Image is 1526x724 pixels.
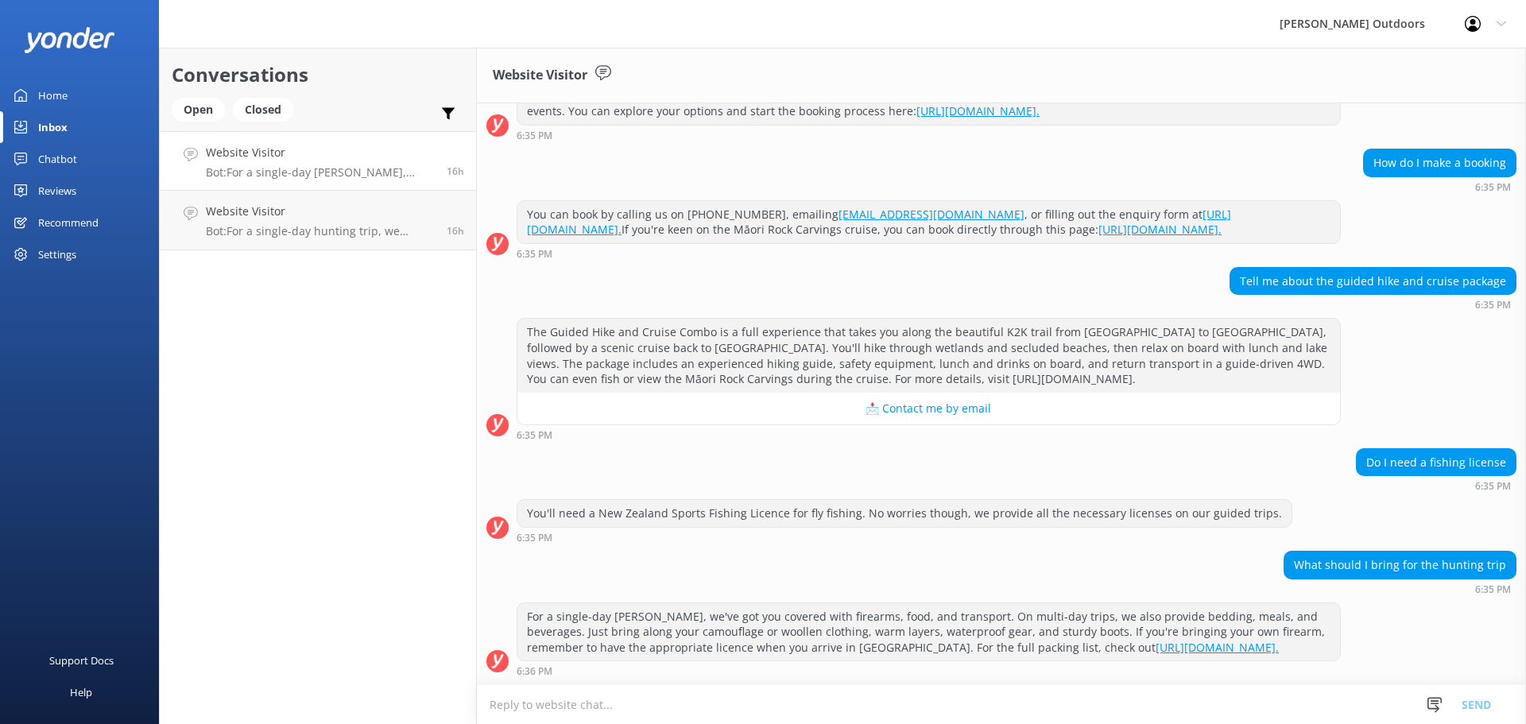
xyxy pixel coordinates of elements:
a: [URL][DOMAIN_NAME]. [916,103,1040,118]
div: Tell me about the guided hike and cruise package [1230,268,1516,295]
strong: 6:35 PM [1475,585,1511,594]
div: Aug 27 2025 06:35pm (UTC +12:00) Pacific/Auckland [517,248,1341,259]
div: For a single-day [PERSON_NAME], we've got you covered with firearms, food, and transport. On mult... [517,603,1340,661]
div: Support Docs [49,645,114,676]
span: Aug 27 2025 06:35pm (UTC +12:00) Pacific/Auckland [447,165,464,178]
div: Aug 27 2025 06:35pm (UTC +12:00) Pacific/Auckland [517,130,1341,141]
div: Aug 27 2025 06:35pm (UTC +12:00) Pacific/Auckland [517,532,1292,543]
div: Aug 27 2025 06:36pm (UTC +12:00) Pacific/Auckland [517,665,1341,676]
a: [URL][DOMAIN_NAME]. [1156,640,1279,655]
strong: 6:36 PM [517,667,552,676]
div: Aug 27 2025 06:35pm (UTC +12:00) Pacific/Auckland [1230,299,1516,310]
a: Closed [233,100,301,118]
div: Inbox [38,111,68,143]
div: You'll need a New Zealand Sports Fishing Licence for fly fishing. No worries though, we provide a... [517,500,1292,527]
strong: 6:35 PM [1475,300,1511,310]
strong: 6:35 PM [517,250,552,259]
div: Home [38,79,68,111]
a: Open [172,100,233,118]
strong: 6:35 PM [517,431,552,440]
div: Settings [38,238,76,270]
button: 📩 Contact me by email [517,393,1340,424]
a: [EMAIL_ADDRESS][DOMAIN_NAME] [839,207,1024,222]
div: Aug 27 2025 06:35pm (UTC +12:00) Pacific/Auckland [1284,583,1516,594]
div: Help [70,676,92,708]
h2: Conversations [172,60,464,90]
p: Bot: For a single-day hunting trip, we provide firearms, food, and transport. For multi-day trips... [206,224,435,238]
a: [URL][DOMAIN_NAME]. [1098,222,1222,237]
strong: 6:35 PM [1475,482,1511,491]
p: Bot: For a single-day [PERSON_NAME], we've got you covered with firearms, food, and transport. On... [206,165,435,180]
strong: 6:35 PM [1475,183,1511,192]
div: Aug 27 2025 06:35pm (UTC +12:00) Pacific/Auckland [517,429,1341,440]
div: The Guided Hike and Cruise Combo is a full experience that takes you along the beautiful K2K trai... [517,319,1340,392]
a: [URL][DOMAIN_NAME]. [527,207,1231,238]
img: yonder-white-logo.png [24,27,115,53]
span: Aug 27 2025 06:31pm (UTC +12:00) Pacific/Auckland [447,224,464,238]
h4: Website Visitor [206,144,435,161]
div: Do I need a fishing license [1357,449,1516,476]
strong: 6:35 PM [517,533,552,543]
a: Website VisitorBot:For a single-day hunting trip, we provide firearms, food, and transport. For m... [160,191,476,250]
div: For a group of 30, the Waikare II would be a great fit, as it holds up to 35 guests. It's perfect... [517,83,1340,125]
div: What should I bring for the hunting trip [1284,552,1516,579]
div: Chatbot [38,143,77,175]
a: Website VisitorBot:For a single-day [PERSON_NAME], we've got you covered with firearms, food, and... [160,131,476,191]
div: You can book by calling us on [PHONE_NUMBER], emailing , or filling out the enquiry form at If yo... [517,201,1340,243]
div: Aug 27 2025 06:35pm (UTC +12:00) Pacific/Auckland [1356,480,1516,491]
strong: 6:35 PM [517,131,552,141]
div: Aug 27 2025 06:35pm (UTC +12:00) Pacific/Auckland [1363,181,1516,192]
div: Closed [233,98,293,122]
h3: Website Visitor [493,65,587,86]
div: How do I make a booking [1364,149,1516,176]
div: Recommend [38,207,99,238]
div: Reviews [38,175,76,207]
div: Open [172,98,225,122]
h4: Website Visitor [206,203,435,220]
